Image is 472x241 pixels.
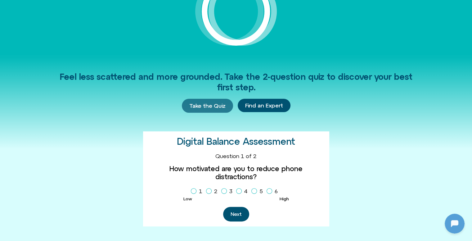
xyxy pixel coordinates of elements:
[280,196,289,201] span: High
[206,186,220,197] label: 2
[148,153,324,160] div: Question 1 of 2
[60,72,412,92] span: Feel less scattered and more grounded. Take the 2-question quiz to discover your best first step.
[183,196,192,201] span: Low
[148,165,324,181] label: How motivated are you to reduce phone distractions?
[177,136,295,147] h2: Digital Balance Assessment
[245,102,283,109] span: Find an Expert
[191,186,205,197] label: 1
[189,102,226,109] span: Take the Quiz
[182,99,233,113] a: Take the Quiz
[445,214,465,234] iframe: Botpress
[223,207,249,221] button: Next
[238,99,290,113] div: Find an Expert
[251,186,265,197] label: 5
[236,186,250,197] label: 4
[238,99,290,112] a: Find an Expert
[148,153,324,221] form: Homepage Sign Up
[267,186,280,197] label: 6
[221,186,235,197] label: 3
